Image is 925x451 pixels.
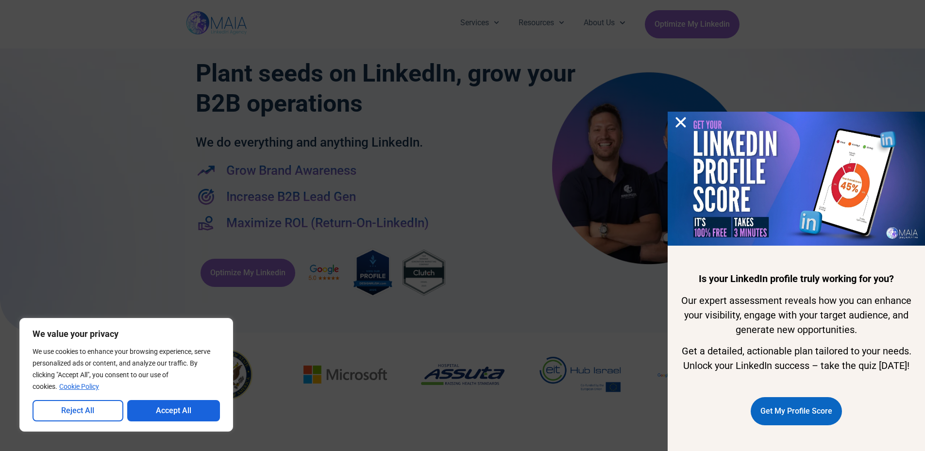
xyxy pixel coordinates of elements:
[683,360,909,371] span: Unlock your LinkedIn success – take the quiz [DATE]!
[33,328,220,340] p: We value your privacy
[751,397,842,425] a: Get My Profile Score
[760,402,832,420] span: Get My Profile Score
[127,400,220,421] button: Accept All
[19,318,233,432] div: We value your privacy
[681,293,912,337] p: Our expert assessment reveals how you can enhance your visibility, engage with your target audien...
[673,115,688,130] a: Close
[33,400,123,421] button: Reject All
[699,273,894,284] b: Is your LinkedIn profile truly working for you?
[681,344,912,373] p: Get a detailed, actionable plan tailored to your needs.
[59,382,100,391] a: Cookie Policy
[33,346,220,392] p: We use cookies to enhance your browsing experience, serve personalized ads or content, and analyz...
